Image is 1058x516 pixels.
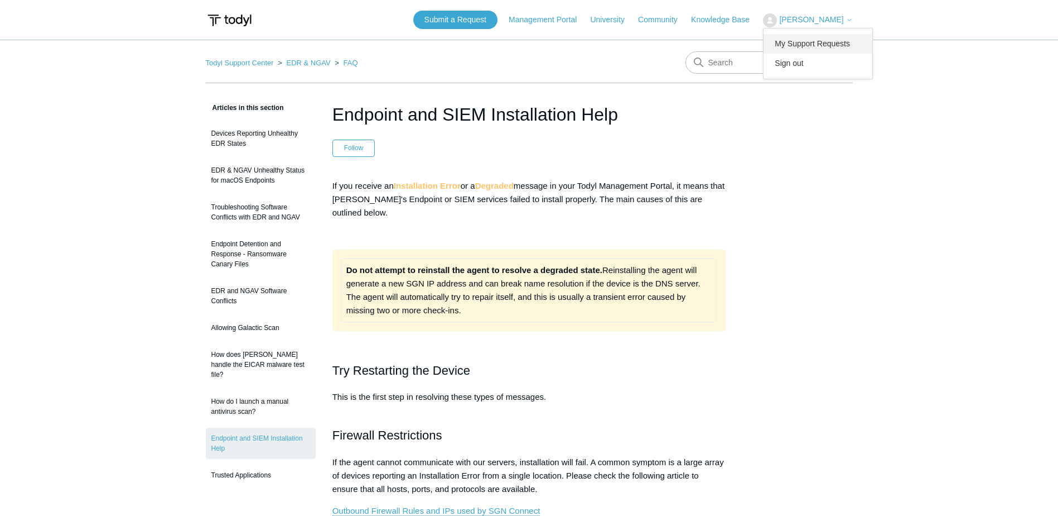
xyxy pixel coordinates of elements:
li: FAQ [332,59,358,67]
a: Endpoint Detention and Response - Ransomware Canary Files [206,233,316,275]
strong: Installation Error [394,181,461,190]
a: Community [638,14,689,26]
a: EDR & NGAV [286,59,330,67]
a: EDR and NGAV Software Conflicts [206,280,316,312]
a: Endpoint and SIEM Installation Help [206,428,316,459]
a: Todyl Support Center [206,59,274,67]
h1: Endpoint and SIEM Installation Help [332,101,726,128]
li: Todyl Support Center [206,59,276,67]
p: This is the first step in resolving these types of messages. [332,390,726,417]
a: Sign out [764,54,872,73]
a: Troubleshooting Software Conflicts with EDR and NGAV [206,197,316,228]
a: Management Portal [509,14,588,26]
span: Articles in this section [206,104,284,112]
a: How does [PERSON_NAME] handle the EICAR malware test file? [206,344,316,385]
button: [PERSON_NAME] [763,13,852,27]
a: University [590,14,635,26]
a: EDR & NGAV Unhealthy Status for macOS Endpoints [206,160,316,191]
a: Submit a Request [413,11,497,29]
img: Todyl Support Center Help Center home page [206,10,253,31]
strong: Do not attempt to reinstall the agent to resolve a degraded state. [346,265,602,275]
a: FAQ [344,59,358,67]
a: Outbound Firewall Rules and IPs used by SGN Connect [332,506,540,516]
a: How do I launch a manual antivirus scan? [206,391,316,422]
span: [PERSON_NAME] [779,15,843,24]
p: If you receive an or a message in your Todyl Management Portal, it means that [PERSON_NAME]'s End... [332,179,726,219]
input: Search [685,51,853,74]
a: Trusted Applications [206,465,316,486]
a: My Support Requests [764,34,872,54]
strong: Degraded [475,181,514,190]
a: Knowledge Base [691,14,761,26]
a: Devices Reporting Unhealthy EDR States [206,123,316,154]
p: If the agent cannot communicate with our servers, installation will fail. A common symptom is a l... [332,456,726,496]
a: Allowing Galactic Scan [206,317,316,338]
td: Reinstalling the agent will generate a new SGN IP address and can break name resolution if the de... [341,259,717,322]
h2: Firewall Restrictions [332,426,726,445]
button: Follow Article [332,140,375,156]
h2: Try Restarting the Device [332,361,726,380]
li: EDR & NGAV [276,59,332,67]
